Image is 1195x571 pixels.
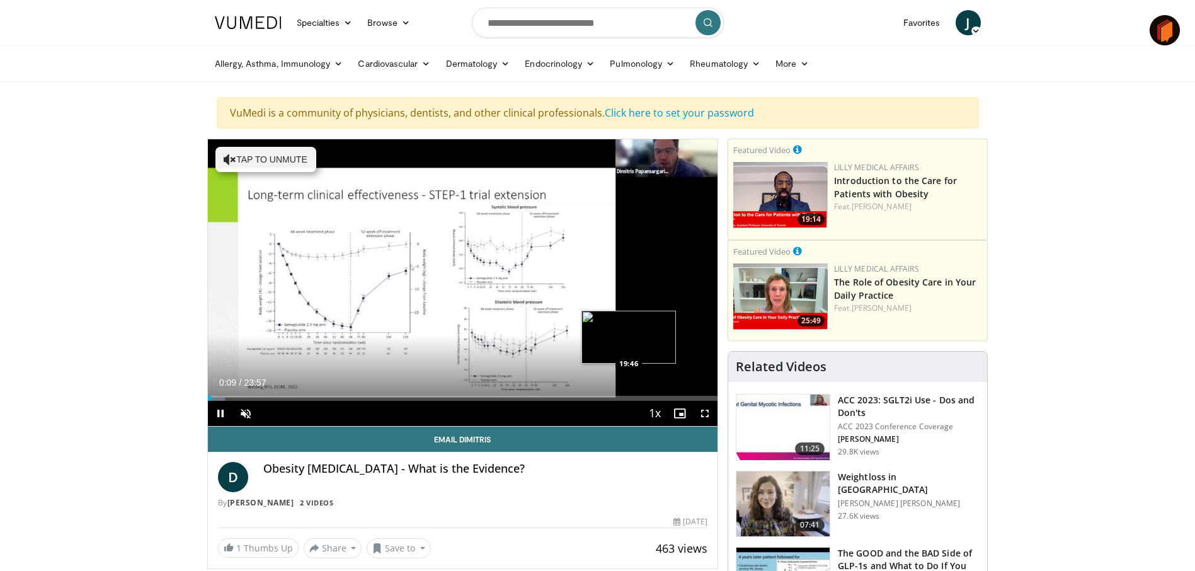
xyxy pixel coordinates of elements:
[834,201,982,212] div: Feat.
[733,162,828,228] img: acc2e291-ced4-4dd5-b17b-d06994da28f3.png.150x105_q85_crop-smart_upscale.png
[208,396,718,401] div: Progress Bar
[838,434,980,444] p: [PERSON_NAME]
[736,359,826,374] h4: Related Videos
[218,462,248,492] a: D
[208,401,233,426] button: Pause
[733,263,828,330] img: e1208b6b-349f-4914-9dd7-f97803bdbf1d.png.150x105_q85_crop-smart_upscale.png
[215,147,316,172] button: Tap to unmute
[852,201,912,212] a: [PERSON_NAME]
[733,162,828,228] a: 19:14
[795,442,825,455] span: 11:25
[838,447,879,457] p: 29.8K views
[517,51,602,76] a: Endocrinology
[218,497,708,509] div: By
[350,51,438,76] a: Cardiovascular
[736,471,830,537] img: 9983fed1-7565-45be-8934-aef1103ce6e2.150x105_q85_crop-smart_upscale.jpg
[233,401,258,426] button: Unmute
[852,303,912,313] a: [PERSON_NAME]
[838,499,980,509] p: [PERSON_NAME] [PERSON_NAME]
[438,51,518,76] a: Dermatology
[602,51,682,76] a: Pulmonology
[360,10,418,35] a: Browse
[733,246,791,257] small: Featured Video
[736,394,980,461] a: 11:25 ACC 2023: SGLT2i Use - Dos and Don'ts ACC 2023 Conference Coverage [PERSON_NAME] 29.8K views
[798,214,825,225] span: 19:14
[207,51,351,76] a: Allergy, Asthma, Immunology
[834,175,957,200] a: Introduction to the Care for Patients with Obesity
[692,401,718,426] button: Fullscreen
[834,276,976,301] a: The Role of Obesity Care in Your Daily Practice
[656,541,707,556] span: 463 views
[736,395,830,460] img: 9258cdf1-0fbf-450b-845f-99397d12d24a.150x105_q85_crop-smart_upscale.jpg
[795,519,825,531] span: 07:41
[219,378,236,388] span: 0:09
[296,497,338,508] a: 2 Videos
[736,471,980,538] a: 07:41 Weightloss in [GEOGRAPHIC_DATA] [PERSON_NAME] [PERSON_NAME] 27.6K views
[798,315,825,326] span: 25:49
[838,511,879,521] p: 27.6K views
[263,462,708,476] h4: Obesity [MEDICAL_DATA] - What is the Evidence?
[838,394,980,419] h3: ACC 2023: SGLT2i Use - Dos and Don'ts
[896,10,948,35] a: Favorites
[289,10,360,35] a: Specialties
[208,139,718,427] video-js: Video Player
[834,303,982,314] div: Feat.
[217,97,979,129] div: VuMedi is a community of physicians, dentists, and other clinical professionals.
[472,8,724,38] input: Search topics, interventions
[838,422,980,432] p: ACC 2023 Conference Coverage
[768,51,816,76] a: More
[236,542,241,554] span: 1
[367,538,431,558] button: Save to
[834,162,919,173] a: Lilly Medical Affairs
[667,401,692,426] button: Enable picture-in-picture mode
[244,378,266,388] span: 23:57
[208,427,718,452] a: Email Dimitris
[605,106,754,120] a: Click here to set your password
[956,10,981,35] a: J
[682,51,768,76] a: Rheumatology
[239,378,242,388] span: /
[642,401,667,426] button: Playback Rate
[838,471,980,496] h3: Weightloss in [GEOGRAPHIC_DATA]
[733,263,828,330] a: 25:49
[733,144,791,156] small: Featured Video
[304,538,362,558] button: Share
[227,497,294,508] a: [PERSON_NAME]
[673,516,707,528] div: [DATE]
[215,16,282,29] img: VuMedi Logo
[834,263,919,274] a: Lilly Medical Affairs
[218,538,299,558] a: 1 Thumbs Up
[581,311,676,364] img: image.jpeg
